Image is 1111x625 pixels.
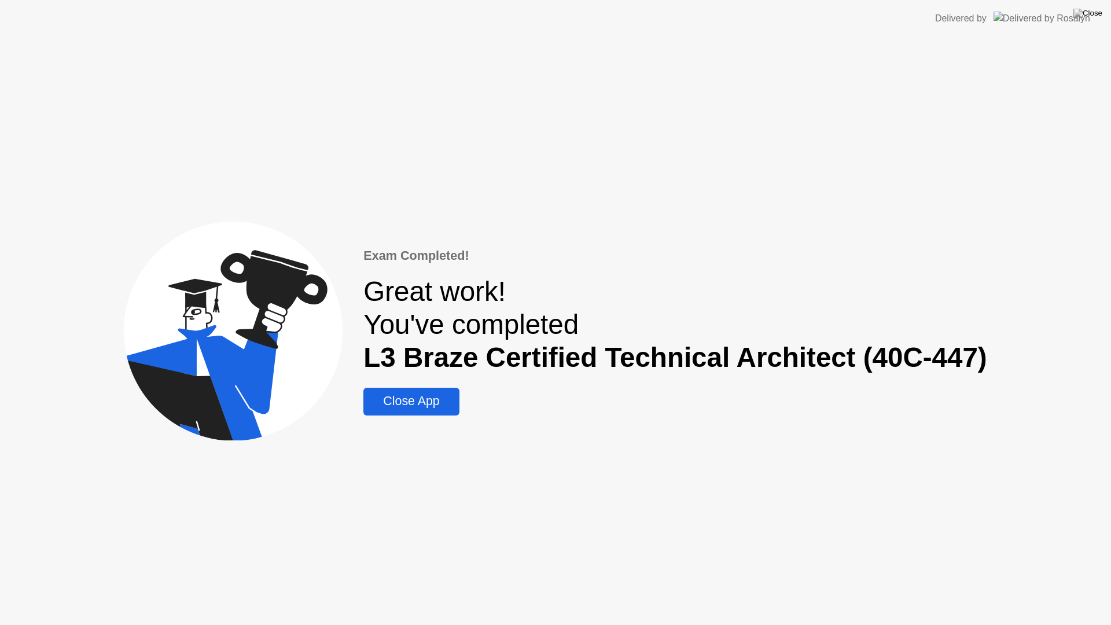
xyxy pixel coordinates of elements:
img: Delivered by Rosalyn [994,12,1090,25]
div: Delivered by [935,12,987,25]
div: Exam Completed! [363,247,987,265]
b: L3 Braze Certified Technical Architect (40C-447) [363,342,987,373]
img: Close [1073,9,1102,18]
button: Close App [363,388,459,416]
div: Great work! You've completed [363,275,987,374]
div: Close App [367,394,455,409]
